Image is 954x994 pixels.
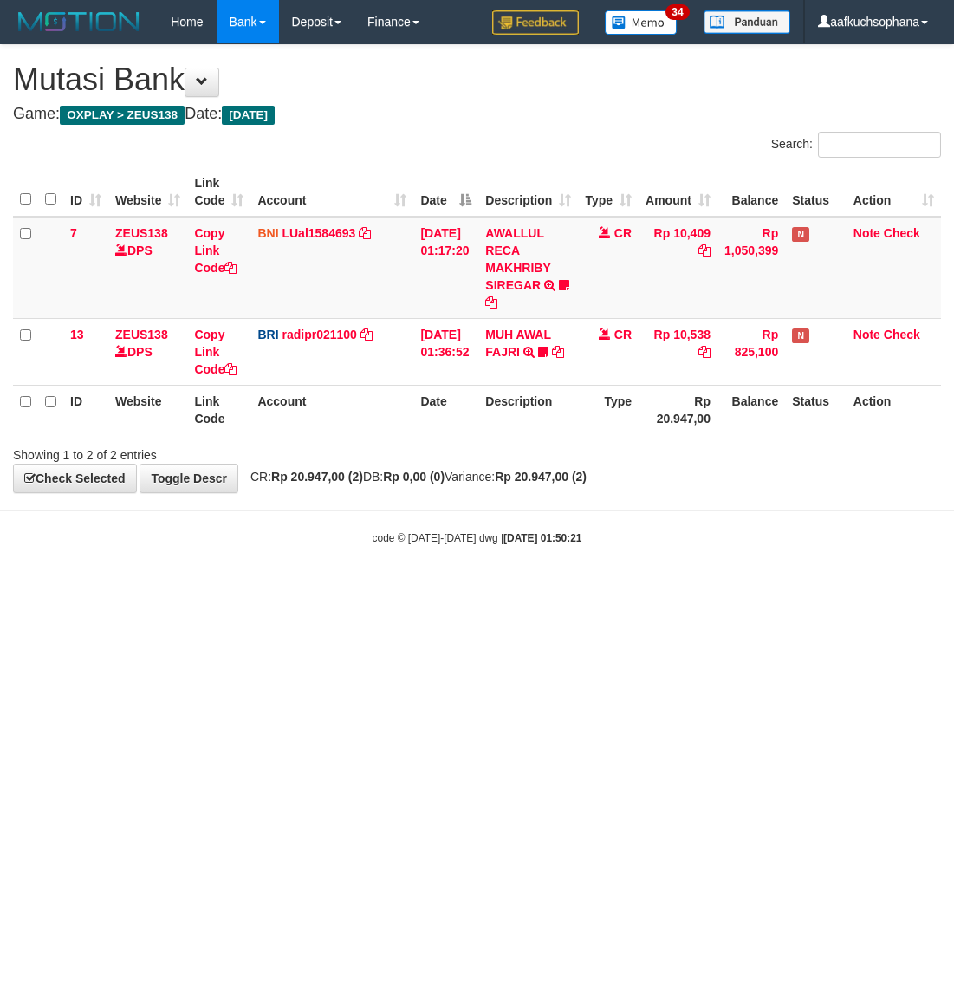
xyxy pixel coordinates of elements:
[847,167,941,217] th: Action: activate to sort column ascending
[717,217,785,319] td: Rp 1,050,399
[478,385,578,434] th: Description
[818,132,941,158] input: Search:
[853,226,880,240] a: Note
[13,62,941,97] h1: Mutasi Bank
[282,328,356,341] a: radipr021100
[717,167,785,217] th: Balance
[578,167,639,217] th: Type: activate to sort column ascending
[187,167,250,217] th: Link Code: activate to sort column ascending
[383,470,445,484] strong: Rp 0,00 (0)
[13,464,137,493] a: Check Selected
[717,385,785,434] th: Balance
[605,10,678,35] img: Button%20Memo.svg
[698,345,711,359] a: Copy Rp 10,538 to clipboard
[222,106,275,125] span: [DATE]
[884,328,920,341] a: Check
[785,167,847,217] th: Status
[13,9,145,35] img: MOTION_logo.png
[792,227,809,242] span: Has Note
[639,217,717,319] td: Rp 10,409
[495,470,587,484] strong: Rp 20.947,00 (2)
[194,328,237,376] a: Copy Link Code
[60,106,185,125] span: OXPLAY > ZEUS138
[485,226,550,292] a: AWALLUL RECA MAKHRIBY SIREGAR
[115,226,168,240] a: ZEUS138
[413,167,478,217] th: Date: activate to sort column descending
[194,226,237,275] a: Copy Link Code
[665,4,689,20] span: 34
[704,10,790,34] img: panduan.png
[639,385,717,434] th: Rp 20.947,00
[485,328,550,359] a: MUH AWAL FAJRI
[115,328,168,341] a: ZEUS138
[698,244,711,257] a: Copy Rp 10,409 to clipboard
[271,470,363,484] strong: Rp 20.947,00 (2)
[257,226,278,240] span: BNI
[413,318,478,385] td: [DATE] 01:36:52
[413,217,478,319] td: [DATE] 01:17:20
[639,318,717,385] td: Rp 10,538
[108,217,187,319] td: DPS
[282,226,355,240] a: LUal1584693
[359,226,371,240] a: Copy LUal1584693 to clipboard
[13,439,385,464] div: Showing 1 to 2 of 2 entries
[250,167,413,217] th: Account: activate to sort column ascending
[108,385,187,434] th: Website
[847,385,941,434] th: Action
[257,328,278,341] span: BRI
[13,106,941,123] h4: Game: Date:
[853,328,880,341] a: Note
[614,226,632,240] span: CR
[250,385,413,434] th: Account
[792,328,809,343] span: Has Note
[70,226,77,240] span: 7
[187,385,250,434] th: Link Code
[70,328,84,341] span: 13
[884,226,920,240] a: Check
[614,328,632,341] span: CR
[108,167,187,217] th: Website: activate to sort column ascending
[503,532,581,544] strong: [DATE] 01:50:21
[485,296,497,309] a: Copy AWALLUL RECA MAKHRIBY SIREGAR to clipboard
[373,532,582,544] small: code © [DATE]-[DATE] dwg |
[108,318,187,385] td: DPS
[552,345,564,359] a: Copy MUH AWAL FAJRI to clipboard
[478,167,578,217] th: Description: activate to sort column ascending
[717,318,785,385] td: Rp 825,100
[242,470,587,484] span: CR: DB: Variance:
[785,385,847,434] th: Status
[492,10,579,35] img: Feedback.jpg
[63,167,108,217] th: ID: activate to sort column ascending
[360,328,373,341] a: Copy radipr021100 to clipboard
[639,167,717,217] th: Amount: activate to sort column ascending
[140,464,238,493] a: Toggle Descr
[771,132,941,158] label: Search:
[413,385,478,434] th: Date
[578,385,639,434] th: Type
[63,385,108,434] th: ID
